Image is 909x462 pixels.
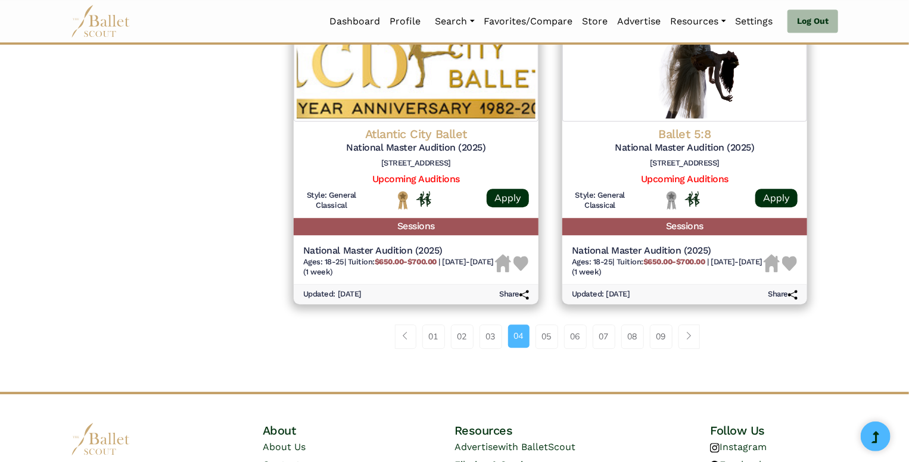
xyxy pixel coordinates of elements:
a: Favorites/Compare [480,9,578,34]
a: 04 [508,324,530,347]
a: 03 [480,324,502,348]
a: 02 [451,324,474,348]
a: Apply [755,189,798,207]
img: instagram logo [710,443,720,452]
a: Search [431,9,480,34]
h6: Updated: [DATE] [572,289,630,299]
span: Tuition: [348,257,439,266]
b: $650.00-$700.00 [375,257,437,266]
h5: National Master Audition (2025) [303,245,495,257]
h6: Style: General Classical [572,191,628,211]
a: Log Out [787,10,838,33]
b: $650.00-$700.00 [643,257,705,266]
a: Upcoming Auditions [641,173,729,185]
span: [DATE]-[DATE] (1 week) [303,257,494,276]
img: Logo [294,2,538,121]
h5: Sessions [294,218,538,235]
span: Ages: 18-25 [303,257,344,266]
img: Heart [513,256,528,271]
h6: Share [768,289,798,299]
a: 05 [536,324,558,348]
a: Advertise [613,9,666,34]
img: Local [664,191,679,209]
nav: Page navigation example [395,324,706,348]
img: National [396,191,410,209]
a: Store [578,9,613,34]
h5: National Master Audition (2025) [303,142,529,154]
img: In Person [685,191,700,207]
a: 06 [564,324,587,348]
img: Housing Unavailable [764,254,780,272]
h5: Sessions [562,218,807,235]
h4: Follow Us [710,423,838,438]
h6: | | [303,257,495,277]
img: logo [71,423,130,455]
a: Advertisewith BalletScout [454,441,575,452]
a: Settings [731,9,778,34]
img: Heart [782,256,797,271]
img: In Person [416,191,431,207]
h6: | | [572,257,764,277]
img: Logo [562,2,807,121]
span: with BalletScout [498,441,575,452]
a: Dashboard [325,9,385,34]
a: Upcoming Auditions [372,173,460,185]
h4: Resources [454,423,646,438]
h4: Atlantic City Ballet [303,126,529,142]
img: Housing Unavailable [495,254,511,272]
a: 01 [422,324,445,348]
a: About Us [263,441,306,452]
h5: National Master Audition (2025) [572,142,798,154]
a: Apply [487,189,529,207]
a: 09 [650,324,673,348]
h5: National Master Audition (2025) [572,245,764,257]
h6: [STREET_ADDRESS] [572,158,798,168]
span: [DATE]-[DATE] (1 week) [572,257,762,276]
h6: Share [499,289,529,299]
a: Resources [666,9,731,34]
a: Instagram [710,441,767,452]
h4: About [263,423,391,438]
a: Profile [385,9,426,34]
h6: [STREET_ADDRESS] [303,158,529,168]
h4: Ballet 5:8 [572,126,798,142]
span: Tuition: [617,257,708,266]
h6: Style: General Classical [303,191,360,211]
span: Ages: 18-25 [572,257,613,266]
a: 08 [621,324,644,348]
a: 07 [593,324,615,348]
h6: Updated: [DATE] [303,289,362,299]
